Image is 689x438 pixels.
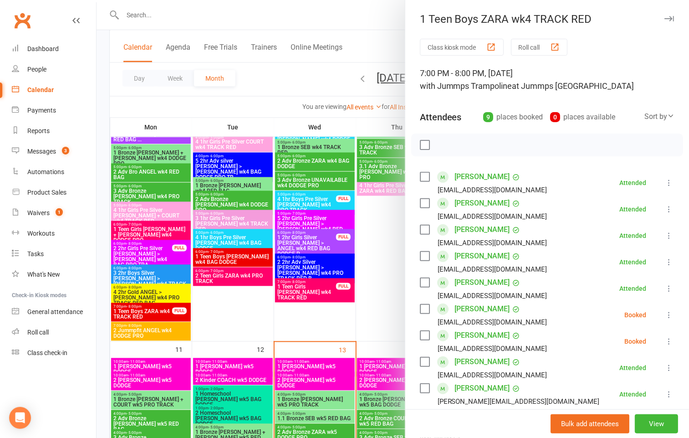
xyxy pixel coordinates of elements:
a: General attendance kiosk mode [12,302,96,322]
div: 1 Teen Boys ZARA wk4 TRACK RED [405,13,689,26]
button: Bulk add attendees [551,414,629,433]
a: [PERSON_NAME] [455,381,510,396]
div: Calendar [27,86,54,93]
a: Messages 3 [12,141,96,162]
a: Tasks [12,244,96,264]
div: [EMAIL_ADDRESS][DOMAIN_NAME] [438,369,547,381]
div: [EMAIL_ADDRESS][DOMAIN_NAME] [438,343,547,355]
div: Attended [619,365,646,371]
a: Dashboard [12,39,96,59]
div: Messages [27,148,56,155]
div: Sort by [644,111,674,123]
span: 1 [56,208,63,216]
a: [PERSON_NAME] [455,170,510,184]
div: Roll call [27,329,49,336]
a: Calendar [12,80,96,100]
div: Booked [624,338,646,345]
div: Waivers [27,209,50,216]
div: Dashboard [27,45,59,52]
button: Class kiosk mode [420,39,504,56]
div: Reports [27,127,50,134]
span: with Jummps Trampoline [420,81,512,91]
a: Automations [12,162,96,182]
div: [EMAIL_ADDRESS][DOMAIN_NAME] [438,290,547,302]
div: Tasks [27,250,44,258]
a: Payments [12,100,96,121]
button: View [635,414,678,433]
div: [EMAIL_ADDRESS][DOMAIN_NAME] [438,263,547,275]
a: [PERSON_NAME] [455,328,510,343]
a: Roll call [12,322,96,343]
a: [PERSON_NAME] [455,249,510,263]
div: [EMAIL_ADDRESS][DOMAIN_NAME] [438,211,547,222]
div: Attended [619,259,646,265]
button: Roll call [511,39,567,56]
div: [EMAIL_ADDRESS][DOMAIN_NAME] [438,237,547,249]
span: at Jummps [GEOGRAPHIC_DATA] [512,81,634,91]
a: [PERSON_NAME] [455,302,510,316]
div: General attendance [27,308,83,315]
a: [PERSON_NAME] [455,355,510,369]
div: Booked [624,312,646,318]
a: Reports [12,121,96,141]
div: 9 [483,112,493,122]
div: Attended [619,391,646,397]
a: Clubworx [11,9,34,32]
div: Class check-in [27,349,67,356]
div: Automations [27,168,64,175]
div: People [27,66,46,73]
div: [EMAIL_ADDRESS][DOMAIN_NAME] [438,316,547,328]
a: Workouts [12,223,96,244]
a: [PERSON_NAME] [455,275,510,290]
a: What's New [12,264,96,285]
a: Product Sales [12,182,96,203]
div: Attended [619,180,646,186]
div: Open Intercom Messenger [9,407,31,429]
div: Payments [27,107,56,114]
a: Waivers 1 [12,203,96,223]
div: [PERSON_NAME][EMAIL_ADDRESS][DOMAIN_NAME] [438,396,600,407]
div: What's New [27,271,60,278]
div: Workouts [27,230,55,237]
div: Attended [619,285,646,292]
a: [PERSON_NAME] [455,222,510,237]
div: Attended [619,206,646,212]
div: Attendees [420,111,462,124]
a: Class kiosk mode [12,343,96,363]
div: Product Sales [27,189,66,196]
div: [EMAIL_ADDRESS][DOMAIN_NAME] [438,184,547,196]
div: places available [550,111,615,124]
span: 3 [62,147,69,155]
a: People [12,59,96,80]
div: 0 [550,112,560,122]
div: Attended [619,232,646,239]
a: [PERSON_NAME] [455,196,510,211]
div: 7:00 PM - 8:00 PM, [DATE] [420,67,674,93]
div: places booked [483,111,543,124]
